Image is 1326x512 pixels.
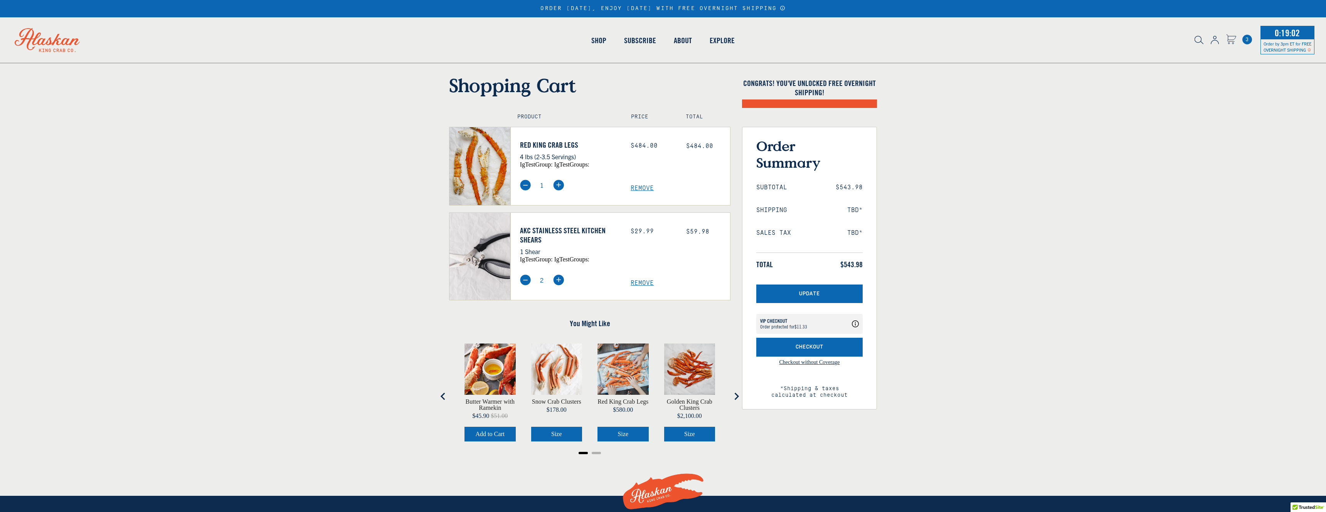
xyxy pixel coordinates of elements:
span: Shipping [756,207,787,214]
span: $484.00 [686,143,713,150]
span: $45.90 [472,413,489,419]
span: $543.98 [840,260,863,269]
span: Update [799,291,820,297]
img: AKC Stainless Steel Kitchen Shears - 1 Shear [449,213,510,300]
span: 0:19:02 [1273,25,1302,40]
img: Red King Crab Legs [597,344,649,395]
span: *Shipping & taxes calculated at checkout [756,379,863,399]
h1: Shopping Cart [449,74,730,96]
div: product [590,336,656,449]
button: Go to page 2 [592,452,601,454]
a: View Butter Warmer with Ramekin [464,399,516,411]
button: Select Red King Crab Legs size [597,427,649,441]
a: Cart [1242,35,1252,44]
span: $178.00 [547,406,567,413]
img: search [1195,36,1203,44]
span: 3 [1242,35,1252,44]
span: igTestGroup: [520,256,553,263]
span: Order by 3pm ET for FREE OVERNIGHT SHIPPING [1264,41,1311,52]
div: route shipping protection selector element [756,310,863,338]
button: Next slide [729,389,744,404]
div: $484.00 [631,142,675,150]
img: minus [520,275,531,285]
img: plus [553,275,564,285]
a: Subscribe [615,19,665,62]
button: Go to page 1 [579,452,588,454]
span: $2,100.00 [677,413,702,419]
span: Total [756,260,773,269]
span: Sales Tax [756,229,791,237]
div: Coverage Options [756,314,863,334]
a: Shop [582,19,615,62]
span: $51.00 [491,413,508,419]
div: product [523,336,590,449]
p: 4 lbs (2-3.5 Servings) [520,152,619,162]
a: Cart [1226,34,1236,45]
img: Golden king crab cluster on parchment paper [664,344,715,395]
img: View Butter Warmer with Ramekin [464,344,516,395]
img: Alaskan King Crab Co. logo [4,17,91,63]
div: product [656,336,723,449]
h4: Congrats! You've unlocked FREE OVERNIGHT SHIPPING! [742,79,877,97]
img: Red King Crab Legs - 4 lbs (2-3.5 Servings) [449,127,510,205]
a: View Red King Crab Legs [597,399,648,405]
a: Announcement Bar Modal [780,5,786,11]
span: Shipping Notice Icon [1307,47,1311,52]
img: minus [520,180,531,190]
h4: Price [631,114,669,120]
button: Checkout [756,338,863,357]
a: About [665,19,701,62]
span: igTestGroups: [554,161,589,168]
span: Add to Cart [475,431,505,437]
ul: Select a slide to show [449,449,730,455]
button: Select Snow Crab Clusters size [531,427,582,441]
span: Checkout [796,344,823,350]
span: $543.98 [836,184,863,191]
span: igTestGroups: [554,256,589,263]
a: Remove [631,185,730,192]
h4: You Might Like [449,319,730,328]
a: View Golden King Crab Clusters [664,399,715,411]
a: Red King Crab Legs [520,140,619,150]
a: Remove [631,280,730,287]
span: Size [684,431,695,437]
div: ORDER [DATE], ENJOY [DATE] WITH FREE OVERNIGHT SHIPPING [540,5,785,12]
p: 1 Shear [520,246,619,256]
span: Size [618,431,628,437]
div: $29.99 [631,228,675,235]
span: Size [551,431,562,437]
img: plus [553,180,564,190]
h4: Total [686,114,724,120]
img: account [1211,36,1219,44]
div: Order protected for $11.33 [760,318,807,329]
button: Go to last slide [436,389,451,404]
span: $580.00 [613,406,633,413]
a: Continue to checkout without Shipping Protection [779,360,840,379]
span: igTestGroup: [520,161,553,168]
button: Update [756,285,863,303]
a: View Snow Crab Clusters [532,399,581,405]
button: Select Golden King Crab Clusters size [664,427,715,441]
span: $59.98 [686,228,709,235]
img: Snow Crab Clusters [531,344,582,395]
div: product [457,336,523,449]
a: AKC Stainless Steel Kitchen Shears [520,226,619,244]
h4: Product [517,114,615,120]
a: Explore [701,19,744,62]
span: Subtotal [756,184,787,191]
button: Add the product, Butter Warmer with Ramekin to Cart [464,427,516,441]
h3: Order Summary [756,138,863,171]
